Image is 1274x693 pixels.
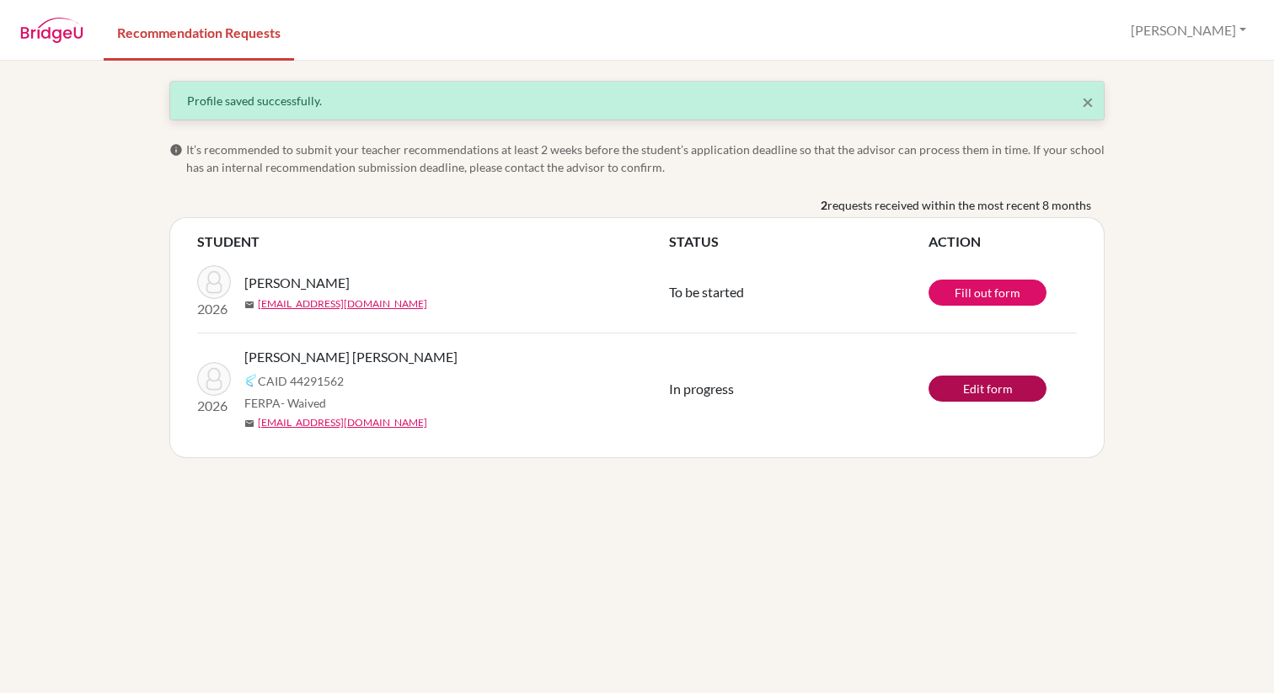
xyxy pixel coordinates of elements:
span: [PERSON_NAME] [PERSON_NAME] [244,347,458,367]
th: ACTION [929,232,1077,252]
span: × [1082,89,1094,114]
a: [EMAIL_ADDRESS][DOMAIN_NAME] [258,415,427,430]
p: 2026 [197,299,231,319]
span: FERPA [244,394,326,412]
a: Edit form [929,376,1046,402]
span: mail [244,300,254,310]
b: 2 [821,196,827,214]
img: BridgeU logo [20,18,83,43]
span: CAID 44291562 [258,372,344,390]
button: [PERSON_NAME] [1123,14,1254,46]
button: Close [1082,92,1094,112]
a: Recommendation Requests [104,3,294,61]
span: - Waived [281,396,326,410]
span: It’s recommended to submit your teacher recommendations at least 2 weeks before the student’s app... [186,141,1105,176]
span: info [169,143,183,157]
th: STATUS [669,232,929,252]
img: Benitez Diaz, Sofia Haydee [197,362,231,396]
a: [EMAIL_ADDRESS][DOMAIN_NAME] [258,296,427,312]
img: Common App logo [244,374,258,387]
span: requests received within the most recent 8 months [827,196,1091,214]
div: Profile saved successfully. [187,92,1087,109]
span: [PERSON_NAME] [244,273,350,293]
a: Fill out form [929,280,1046,306]
th: STUDENT [197,232,669,252]
p: 2026 [197,396,231,416]
span: mail [244,418,254,429]
span: In progress [669,381,734,397]
span: To be started [669,284,744,300]
img: Hirsch, Juan [197,265,231,299]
